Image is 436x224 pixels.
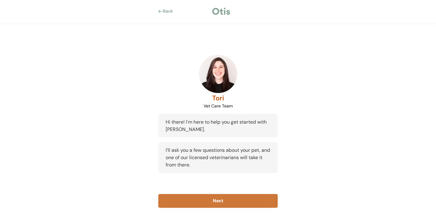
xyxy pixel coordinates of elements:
div: Hi there! I'm here to help you get started with [PERSON_NAME]. [158,114,278,137]
button: Next [158,194,278,208]
div: Vet Care Team [204,103,233,109]
div: I’ll ask you a few questions about your pet, and one of our licensed veterinarians will take it f... [158,142,278,173]
div: Back [163,8,177,14]
div: Tori [212,93,224,103]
